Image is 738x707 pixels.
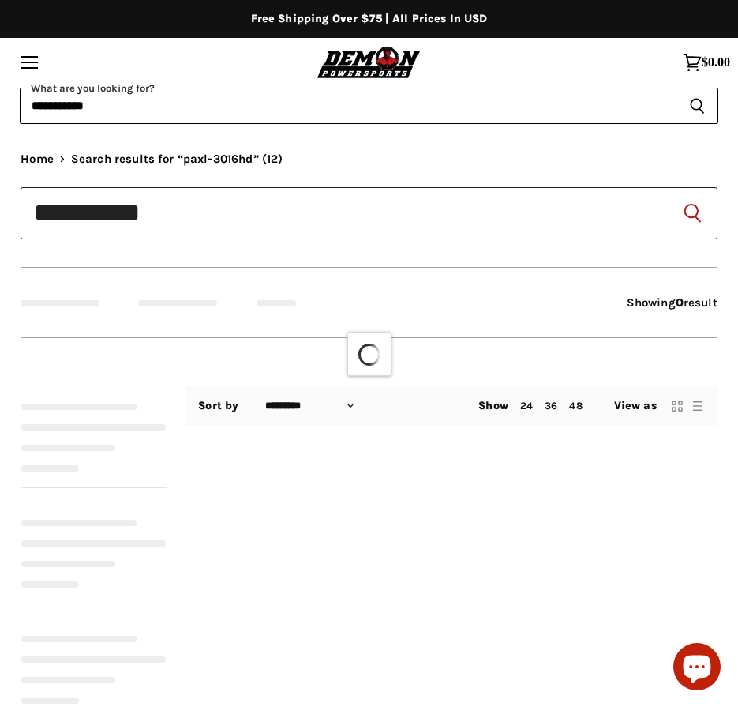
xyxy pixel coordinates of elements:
[669,398,685,414] button: grid view
[520,400,533,412] a: 24
[71,152,283,166] span: Search results for “paxl-3016hd” (12)
[675,45,738,80] a: $0.00
[20,88,676,124] input: Search
[569,400,582,412] a: 48
[314,44,424,80] img: Demon Powersports
[627,295,717,310] span: Showing result
[21,187,717,239] form: Product
[478,399,508,412] span: Show
[545,400,557,412] a: 36
[680,201,705,226] button: Search
[21,187,717,239] input: Search
[20,88,718,124] form: Product
[614,400,657,412] span: View as
[669,643,725,694] inbox-online-store-chat: Shopify online store chat
[676,88,718,124] button: Search
[198,400,238,412] label: Sort by
[676,295,684,310] strong: 0
[702,55,730,70] span: $0.00
[21,152,717,166] nav: Breadcrumbs
[690,398,706,414] button: list view
[21,152,54,166] a: Home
